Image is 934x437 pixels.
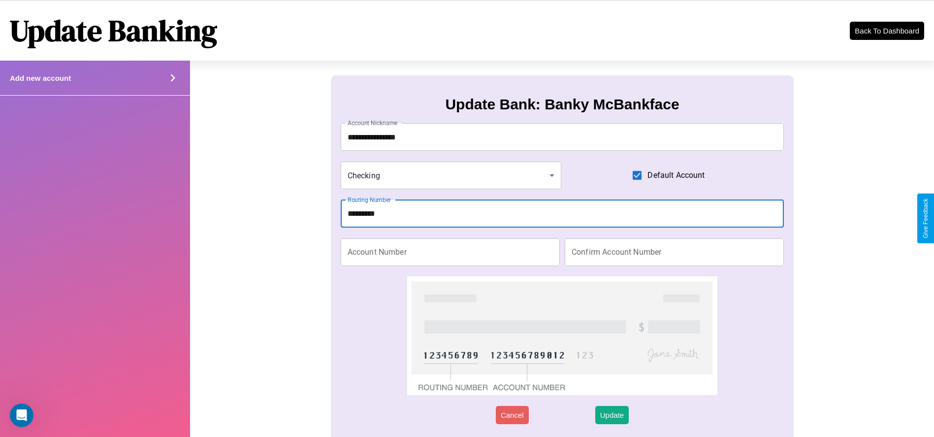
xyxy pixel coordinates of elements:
label: Account Nickname [348,119,398,127]
span: Default Account [647,169,705,181]
h4: Add new account [10,74,71,82]
button: Update [595,406,629,424]
button: Back To Dashboard [850,22,924,40]
div: Give Feedback [922,199,929,238]
button: Cancel [496,406,529,424]
img: check [407,276,718,395]
h1: Update Banking [10,10,217,51]
label: Routing Number [348,196,391,204]
iframe: Intercom live chat [10,403,33,427]
h3: Update Bank: Banky McBankface [445,96,679,113]
div: Checking [341,162,561,189]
